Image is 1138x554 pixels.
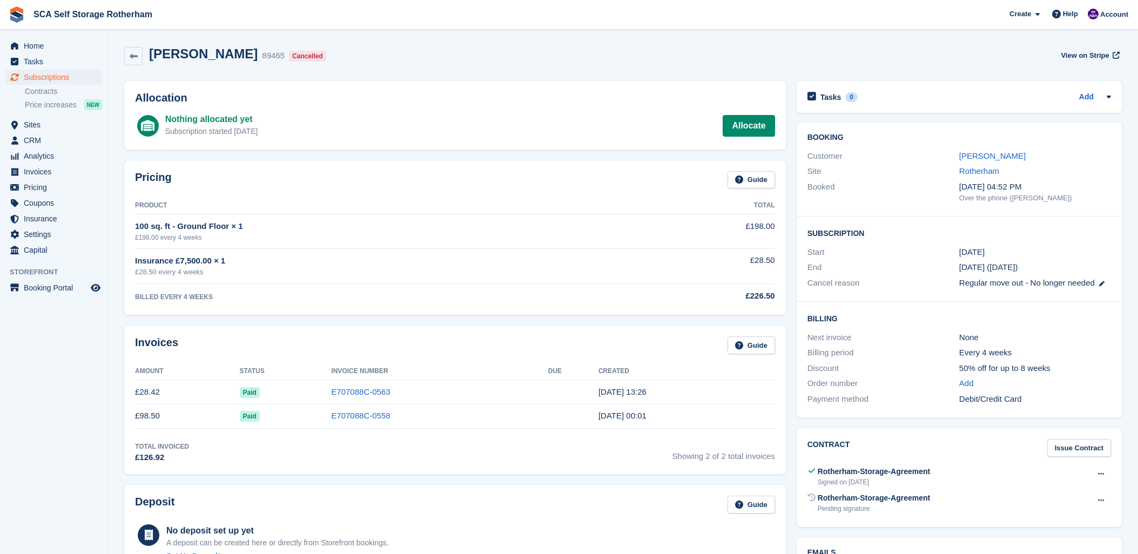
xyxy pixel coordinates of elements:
a: menu [5,195,102,211]
div: Cancel reason [807,277,959,289]
div: Discount [807,362,959,375]
h2: Tasks [820,92,841,102]
a: View on Stripe [1056,46,1122,64]
span: Price increases [25,100,77,110]
img: Kelly Neesham [1088,9,1099,19]
div: Site [807,165,959,178]
div: Rotherham-Storage-Agreement [818,492,930,504]
a: Contracts [25,86,102,97]
span: Settings [24,227,89,242]
time: 2025-07-07 23:01:04 UTC [598,411,647,420]
span: Showing 2 of 2 total invoices [672,442,775,464]
div: Payment method [807,393,959,406]
span: Insurance [24,211,89,226]
div: Every 4 weeks [959,347,1111,359]
div: Signed on [DATE] [818,477,930,487]
span: Help [1063,9,1078,19]
span: Subscriptions [24,70,89,85]
a: menu [5,180,102,195]
div: Customer [807,150,959,163]
span: CRM [24,133,89,148]
th: Product [135,197,638,214]
div: Order number [807,377,959,390]
td: £98.50 [135,404,240,428]
div: Next invoice [807,332,959,344]
a: E707088C-0558 [331,411,390,420]
div: Rotherham-Storage-Agreement [818,466,930,477]
div: Start [807,246,959,259]
td: £28.50 [638,248,775,283]
a: menu [5,70,102,85]
div: 50% off for up to 8 weeks [959,362,1111,375]
div: None [959,332,1111,344]
p: A deposit can be created here or directly from Storefront bookings. [166,537,389,549]
th: Due [548,363,598,380]
a: Guide [728,496,775,514]
div: 0 [845,92,858,102]
div: BILLED EVERY 4 WEEKS [135,292,638,302]
span: Regular move out - No longer needed [959,278,1095,287]
span: Account [1100,9,1128,20]
h2: Allocation [135,92,775,104]
a: menu [5,227,102,242]
div: £28.50 every 4 weeks [135,267,638,278]
a: menu [5,280,102,295]
span: Invoices [24,164,89,179]
h2: Pricing [135,171,172,189]
span: Coupons [24,195,89,211]
a: menu [5,164,102,179]
a: E707088C-0563 [331,387,390,396]
div: [DATE] 04:52 PM [959,181,1111,193]
th: Invoice Number [331,363,548,380]
a: Allocate [723,115,775,137]
h2: Contract [807,439,850,457]
a: Add [959,377,974,390]
time: 2025-07-07 23:00:00 UTC [959,246,985,259]
div: £198.00 every 4 weeks [135,233,638,242]
div: Insurance £7,500.00 × 1 [135,255,638,267]
h2: Invoices [135,336,178,354]
span: Create [1009,9,1031,19]
div: Debit/Credit Card [959,393,1111,406]
span: Sites [24,117,89,132]
div: £226.50 [638,290,775,302]
th: Status [240,363,332,380]
a: [PERSON_NAME] [959,151,1026,160]
div: End [807,261,959,274]
h2: Booking [807,133,1111,142]
span: Paid [240,387,260,398]
span: Pricing [24,180,89,195]
a: Price increases NEW [25,99,102,111]
a: menu [5,38,102,53]
div: Nothing allocated yet [165,113,258,126]
span: Tasks [24,54,89,69]
a: Preview store [89,281,102,294]
span: Booking Portal [24,280,89,295]
div: Over the phone ([PERSON_NAME]) [959,193,1111,204]
a: Rotherham [959,166,999,175]
span: View on Stripe [1061,50,1109,61]
h2: Billing [807,313,1111,323]
td: £28.42 [135,380,240,404]
th: Created [598,363,775,380]
div: Subscription started [DATE] [165,126,258,137]
span: Capital [24,242,89,258]
div: NEW [84,99,102,110]
td: £198.00 [638,214,775,248]
time: 2025-07-08 12:26:24 UTC [598,387,647,396]
a: Issue Contract [1047,439,1111,457]
span: Storefront [10,267,107,278]
h2: Subscription [807,227,1111,238]
a: SCA Self Storage Rotherham [29,5,157,23]
h2: [PERSON_NAME] [149,46,258,61]
span: Paid [240,411,260,422]
div: Cancelled [289,51,326,62]
span: [DATE] ([DATE]) [959,262,1018,272]
a: Guide [728,336,775,354]
a: menu [5,133,102,148]
th: Amount [135,363,240,380]
a: Add [1079,91,1094,104]
span: Analytics [24,148,89,164]
a: menu [5,242,102,258]
h2: Deposit [135,496,174,514]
